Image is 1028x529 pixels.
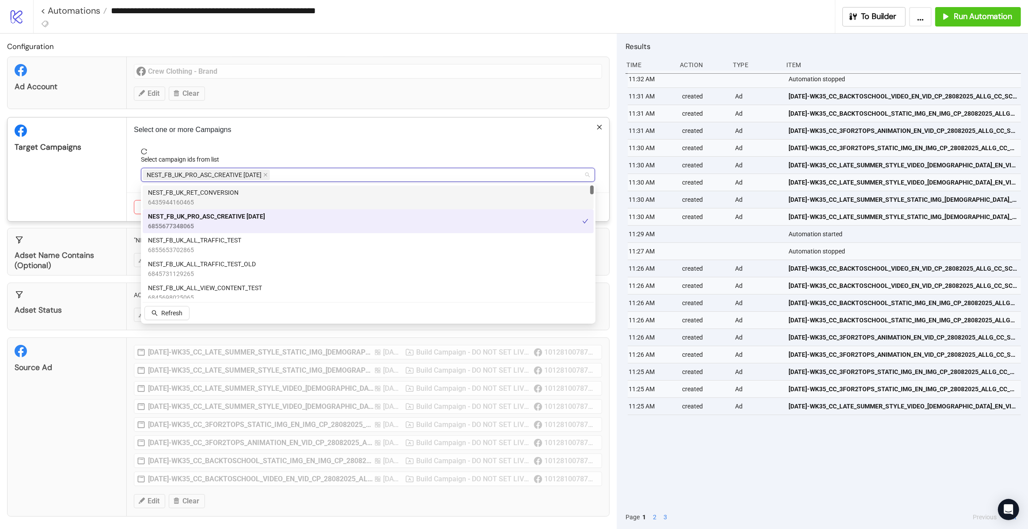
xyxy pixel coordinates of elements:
[143,233,594,257] div: NEST_FB_UK_ALL_TRAFFIC_TEST
[732,57,779,73] div: Type
[41,6,107,15] a: < Automations
[681,363,728,380] div: created
[628,122,675,139] div: 11:31 AM
[789,91,1017,101] span: [DATE]-WK35_CC_BACKTOSCHOOL_VIDEO_EN_VID_CP_28082025_ALLG_CC_SC24_None_
[734,363,781,380] div: Ad
[789,363,1017,380] a: [DATE]-WK35_CC_3FOR2TOPS_STATIC_IMG_EN_IMG_CP_28082025_ALLG_CC_SC24_None_
[734,277,781,294] div: Ad
[788,226,1023,242] div: Automation started
[147,170,262,180] span: NEST_FB_UK_PRO_ASC_CREATIVE [DATE]
[789,157,1017,174] a: [DATE]-WK35_CC_LATE_SUMMER_STYLE_VIDEO_[DEMOGRAPHIC_DATA]_EN_VID_HP_28082025_ALLG_CC_SC24_None_
[628,243,675,260] div: 11:27 AM
[143,209,594,233] div: NEST_FB_UK_PRO_ASC_CREATIVE AUG25
[582,218,588,224] span: check
[734,260,781,277] div: Ad
[628,208,675,225] div: 11:30 AM
[263,173,268,177] span: close
[789,346,1017,363] a: [DATE]-WK35_CC_3FOR2TOPS_ANIMATION_EN_VID_CP_28082025_ALLG_CC_SC24_None_
[734,208,781,225] div: Ad
[789,295,1017,311] a: [DATE]-WK35_CC_BACKTOSCHOOL_STATIC_IMG_EN_IMG_CP_28082025_ALLG_CC_SC24_None_
[628,105,675,122] div: 11:31 AM
[789,350,1017,359] span: [DATE]-WK35_CC_3FOR2TOPS_ANIMATION_EN_VID_CP_28082025_ALLG_CC_SC24_None_
[789,281,1017,291] span: [DATE]-WK35_CC_BACKTOSCHOOL_VIDEO_EN_VID_CP_28082025_ALLG_CC_SC24_None_
[148,245,241,255] span: 6855653702865
[148,283,262,293] span: NEST_FB_UK_ALL_VIEW_CONTENT_TEST
[734,157,781,174] div: Ad
[628,329,675,346] div: 11:26 AM
[148,197,239,207] span: 6435944160465
[842,7,906,26] button: To Builder
[734,191,781,208] div: Ad
[789,381,1017,397] a: [DATE]-WK35_CC_3FOR2TOPS_STATIC_IMG_EN_IMG_CP_28082025_ALLG_CC_SC24_None_
[134,125,602,135] p: Select one or more Campaigns
[596,124,603,130] span: close
[161,310,182,317] span: Refresh
[148,235,241,245] span: NEST_FB_UK_ALL_TRAFFIC_TEST
[141,148,595,155] span: reload
[734,122,781,139] div: Ad
[143,257,594,281] div: NEST_FB_UK_ALL_TRAFFIC_TEST_OLD
[628,346,675,363] div: 11:26 AM
[935,7,1021,26] button: Run Automation
[734,88,781,105] div: Ad
[143,170,270,180] span: NEST_FB_UK_PRO_ASC_CREATIVE AUG25
[681,191,728,208] div: created
[628,260,675,277] div: 11:26 AM
[681,346,728,363] div: created
[628,277,675,294] div: 11:26 AM
[681,295,728,311] div: created
[789,329,1017,346] a: [DATE]-WK35_CC_3FOR2TOPS_ANIMATION_EN_VID_CP_28082025_ALLG_CC_SC24_None_
[734,105,781,122] div: Ad
[681,122,728,139] div: created
[789,312,1017,329] a: [DATE]-WK35_CC_BACKTOSCHOOL_STATIC_IMG_EN_IMG_CP_28082025_ALLG_CC_SC24_None_
[272,170,273,180] input: Select campaign ids from list
[789,367,1017,377] span: [DATE]-WK35_CC_3FOR2TOPS_STATIC_IMG_EN_IMG_CP_28082025_ALLG_CC_SC24_None_
[134,200,167,214] button: Cancel
[785,57,1021,73] div: Item
[148,269,256,279] span: 6845731129265
[789,195,1017,204] span: [DATE]-WK35_CC_LATE_SUMMER_STYLE_STATIC_IMG_[DEMOGRAPHIC_DATA]_EN_IMG_HP_28082025_ALLG_CC_SC24_None_
[143,281,594,305] div: NEST_FB_UK_ALL_VIEW_CONTENT_TEST
[789,174,1017,191] a: [DATE]-WK35_CC_LATE_SUMMER_STYLE_VIDEO_[DEMOGRAPHIC_DATA]_EN_VID_HP_28082025_ALLG_CC_SC24_None_
[734,140,781,156] div: Ad
[681,157,728,174] div: created
[152,310,158,316] span: search
[661,512,670,522] button: 3
[628,363,675,380] div: 11:25 AM
[148,212,265,221] span: NEST_FB_UK_PRO_ASC_CREATIVE [DATE]
[628,174,675,191] div: 11:30 AM
[681,174,728,191] div: created
[681,398,728,415] div: created
[789,88,1017,105] a: [DATE]-WK35_CC_BACKTOSCHOOL_VIDEO_EN_VID_CP_28082025_ALLG_CC_SC24_None_
[789,109,1017,118] span: [DATE]-WK35_CC_BACKTOSCHOOL_STATIC_IMG_EN_IMG_CP_28082025_ALLG_CC_SC24_None_
[789,191,1017,208] a: [DATE]-WK35_CC_LATE_SUMMER_STYLE_STATIC_IMG_[DEMOGRAPHIC_DATA]_EN_IMG_HP_28082025_ALLG_CC_SC24_None_
[640,512,649,522] button: 1
[789,264,1017,273] span: [DATE]-WK35_CC_BACKTOSCHOOL_VIDEO_EN_VID_CP_28082025_ALLG_CC_SC24_None_
[681,381,728,397] div: created
[628,226,675,242] div: 11:29 AM
[679,57,726,73] div: Action
[789,140,1017,156] a: [DATE]-WK35_CC_3FOR2TOPS_STATIC_IMG_EN_IMG_CP_28082025_ALLG_CC_SC24_None_
[628,157,675,174] div: 11:30 AM
[148,188,239,197] span: NEST_FB_UK_RET_CONVERSION
[789,315,1017,325] span: [DATE]-WK35_CC_BACKTOSCHOOL_STATIC_IMG_EN_IMG_CP_28082025_ALLG_CC_SC24_None_
[628,381,675,397] div: 11:25 AM
[681,88,728,105] div: created
[628,295,675,311] div: 11:26 AM
[789,160,1017,170] span: [DATE]-WK35_CC_LATE_SUMMER_STYLE_VIDEO_[DEMOGRAPHIC_DATA]_EN_VID_HP_28082025_ALLG_CC_SC24_None_
[681,329,728,346] div: created
[626,41,1021,52] h2: Results
[626,512,640,522] span: Page
[628,140,675,156] div: 11:30 AM
[628,71,675,87] div: 11:32 AM
[626,57,673,73] div: Time
[788,71,1023,87] div: Automation stopped
[681,105,728,122] div: created
[789,143,1017,153] span: [DATE]-WK35_CC_3FOR2TOPS_STATIC_IMG_EN_IMG_CP_28082025_ALLG_CC_SC24_None_
[681,312,728,329] div: created
[681,140,728,156] div: created
[628,312,675,329] div: 11:26 AM
[789,401,1017,411] span: [DATE]-WK35_CC_LATE_SUMMER_STYLE_VIDEO_[DEMOGRAPHIC_DATA]_EN_VID_HP_28082025_ALLG_CC_SC24_None_
[734,312,781,329] div: Ad
[789,384,1017,394] span: [DATE]-WK35_CC_3FOR2TOPS_STATIC_IMG_EN_IMG_CP_28082025_ALLG_CC_SC24_None_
